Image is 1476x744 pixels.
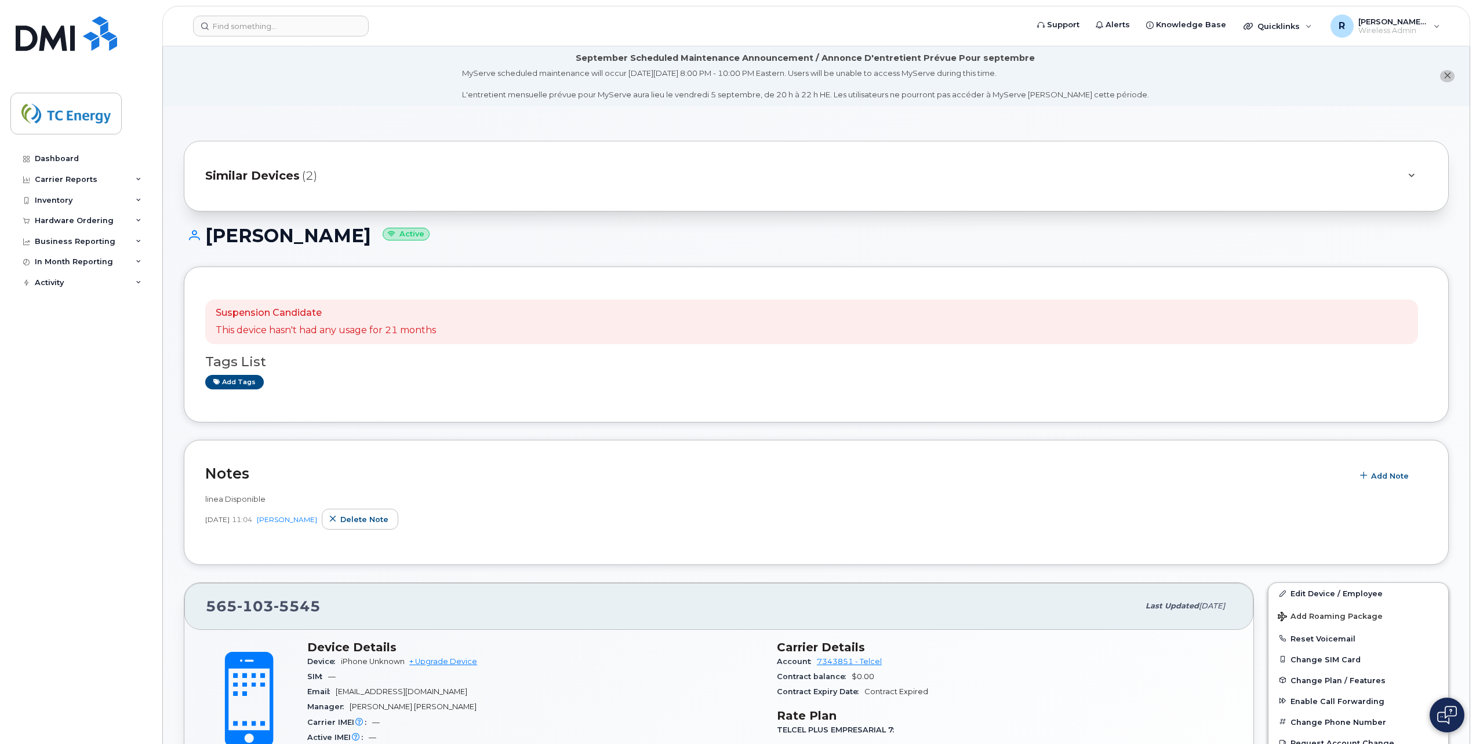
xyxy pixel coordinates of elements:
[307,687,336,696] span: Email
[307,702,350,711] span: Manager
[369,733,376,742] span: —
[576,52,1035,64] div: September Scheduled Maintenance Announcement / Annonce D'entretient Prévue Pour septembre
[302,167,317,184] span: (2)
[328,672,336,681] span: —
[232,515,252,524] span: 11:04
[462,68,1149,100] div: MyServe scheduled maintenance will occur [DATE][DATE] 8:00 PM - 10:00 PM Eastern. Users will be u...
[864,687,928,696] span: Contract Expired
[1440,70,1455,82] button: close notification
[409,657,477,666] a: + Upgrade Device
[205,494,266,504] span: linea Disponible
[216,324,436,337] p: This device hasn't had any usage for 21 months
[205,167,300,184] span: Similar Devices
[307,640,763,654] h3: Device Details
[205,465,1347,482] h2: Notes
[1353,466,1419,487] button: Add Note
[322,509,398,530] button: Delete note
[307,718,372,727] span: Carrier IMEI
[1268,691,1448,712] button: Enable Call Forwarding
[852,672,874,681] span: $0.00
[777,657,817,666] span: Account
[777,725,900,734] span: TELCEL PLUS EMPRESARIAL 7
[350,702,477,711] span: [PERSON_NAME] [PERSON_NAME]
[372,718,380,727] span: —
[340,514,388,525] span: Delete note
[777,672,852,681] span: Contract balance
[777,687,864,696] span: Contract Expiry Date
[1199,601,1225,610] span: [DATE]
[216,307,436,320] p: Suspension Candidate
[206,597,321,615] span: 565
[205,515,230,524] span: [DATE]
[257,515,317,524] a: [PERSON_NAME]
[184,225,1449,246] h1: [PERSON_NAME]
[1268,670,1448,691] button: Change Plan / Features
[205,355,1427,369] h3: Tags List
[383,228,430,241] small: Active
[1371,471,1409,482] span: Add Note
[341,657,405,666] span: iPhone Unknown
[1268,583,1448,604] a: Edit Device / Employee
[1437,706,1457,724] img: Open chat
[1290,676,1386,684] span: Change Plan / Features
[205,375,264,389] a: Add tags
[307,733,369,742] span: Active IMEI
[777,709,1233,723] h3: Rate Plan
[307,657,341,666] span: Device
[1268,604,1448,628] button: Add Roaming Package
[777,640,1233,654] h3: Carrier Details
[1290,696,1384,705] span: Enable Call Forwarding
[817,657,882,666] a: 7343851 - Telcel
[274,597,321,615] span: 5545
[1278,612,1383,623] span: Add Roaming Package
[1268,628,1448,649] button: Reset Voicemail
[1268,712,1448,732] button: Change Phone Number
[1146,601,1199,610] span: Last updated
[336,687,467,696] span: [EMAIL_ADDRESS][DOMAIN_NAME]
[237,597,274,615] span: 103
[1268,649,1448,670] button: Change SIM Card
[307,672,328,681] span: SIM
